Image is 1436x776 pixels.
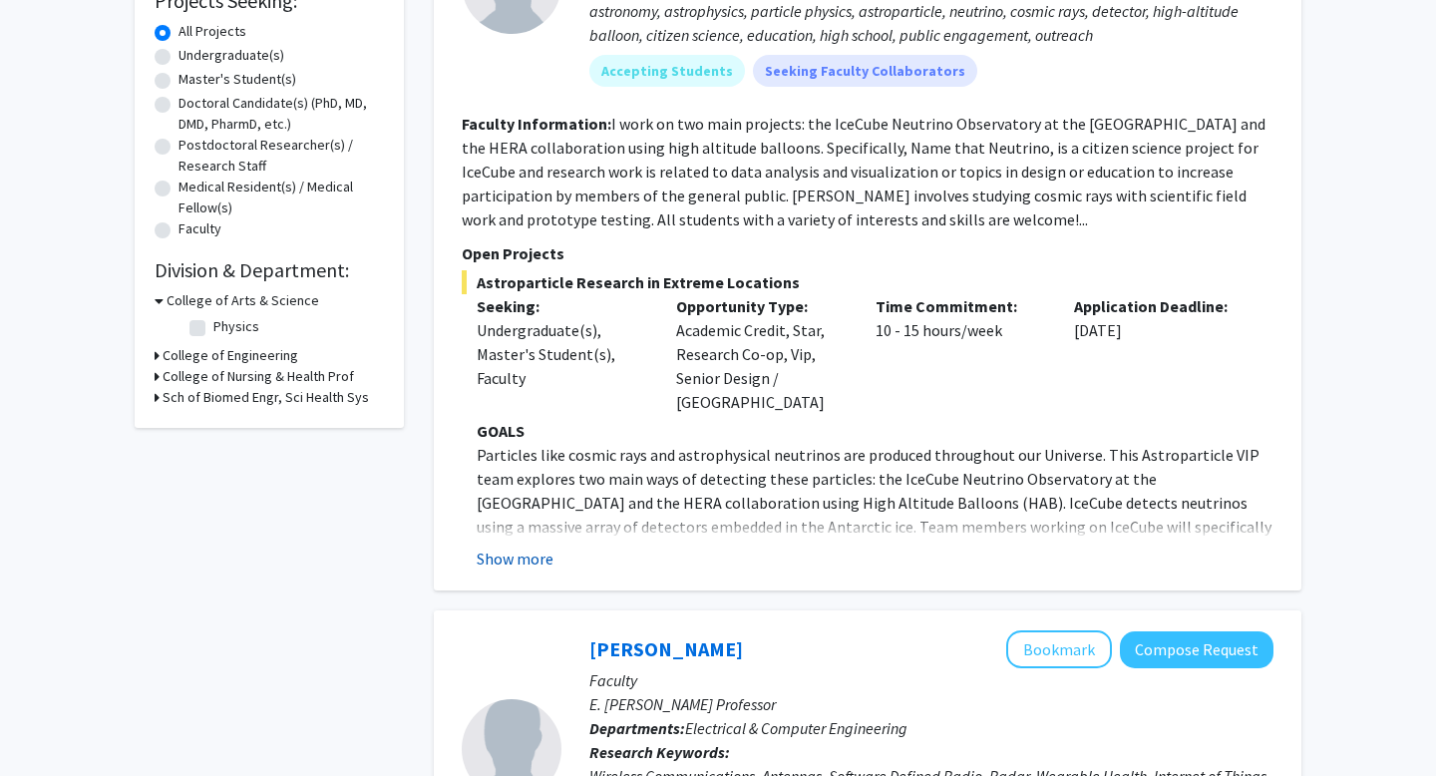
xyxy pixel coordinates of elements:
button: Compose Request to Kapil Dandekar [1120,631,1273,668]
label: Undergraduate(s) [179,45,284,66]
div: Undergraduate(s), Master's Student(s), Faculty [477,318,646,390]
button: Show more [477,547,553,571]
label: Postdoctoral Researcher(s) / Research Staff [179,135,384,177]
p: E. [PERSON_NAME] Professor [589,692,1273,716]
div: [DATE] [1059,294,1258,414]
p: Opportunity Type: [676,294,846,318]
fg-read-more: I work on two main projects: the IceCube Neutrino Observatory at the [GEOGRAPHIC_DATA] and the HE... [462,114,1265,229]
div: Academic Credit, Star, Research Co-op, Vip, Senior Design / [GEOGRAPHIC_DATA] [661,294,861,414]
b: Research Keywords: [589,742,730,762]
label: Master's Student(s) [179,69,296,90]
b: Departments: [589,718,685,738]
mat-chip: Accepting Students [589,55,745,87]
span: Electrical & Computer Engineering [685,718,907,738]
a: [PERSON_NAME] [589,636,743,661]
p: Application Deadline: [1074,294,1244,318]
button: Add Kapil Dandekar to Bookmarks [1006,630,1112,668]
h3: College of Nursing & Health Prof [163,366,354,387]
mat-chip: Seeking Faculty Collaborators [753,55,977,87]
p: Particles like cosmic rays and astrophysical neutrinos are produced throughout our Universe. This... [477,443,1273,610]
strong: GOALS [477,421,525,441]
h3: College of Engineering [163,345,298,366]
label: Medical Resident(s) / Medical Fellow(s) [179,177,384,218]
p: Time Commitment: [876,294,1045,318]
b: Faculty Information: [462,114,611,134]
h3: College of Arts & Science [167,290,319,311]
label: Faculty [179,218,221,239]
label: Physics [213,316,259,337]
label: All Projects [179,21,246,42]
div: 10 - 15 hours/week [861,294,1060,414]
iframe: Chat [15,686,85,761]
h3: Sch of Biomed Engr, Sci Health Sys [163,387,369,408]
p: Open Projects [462,241,1273,265]
h2: Division & Department: [155,258,384,282]
p: Faculty [589,668,1273,692]
span: Astroparticle Research in Extreme Locations [462,270,1273,294]
p: Seeking: [477,294,646,318]
label: Doctoral Candidate(s) (PhD, MD, DMD, PharmD, etc.) [179,93,384,135]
